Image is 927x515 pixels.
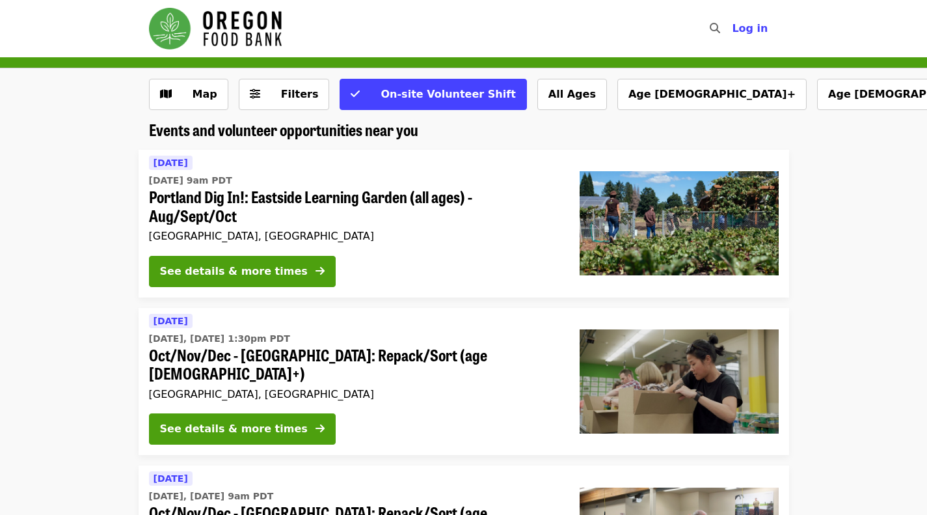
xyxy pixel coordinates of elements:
[239,79,330,110] button: Filters (0 selected)
[316,265,325,277] i: arrow-right icon
[381,88,515,100] span: On-site Volunteer Shift
[149,230,559,242] div: [GEOGRAPHIC_DATA], [GEOGRAPHIC_DATA]
[281,88,319,100] span: Filters
[537,79,607,110] button: All Ages
[580,329,779,434] img: Oct/Nov/Dec - Portland: Repack/Sort (age 8+) organized by Oregon Food Bank
[149,413,336,445] button: See details & more times
[617,79,807,110] button: Age [DEMOGRAPHIC_DATA]+
[149,346,559,383] span: Oct/Nov/Dec - [GEOGRAPHIC_DATA]: Repack/Sort (age [DEMOGRAPHIC_DATA]+)
[580,171,779,275] img: Portland Dig In!: Eastside Learning Garden (all ages) - Aug/Sept/Oct organized by Oregon Food Bank
[721,16,778,42] button: Log in
[149,118,418,141] span: Events and volunteer opportunities near you
[710,22,720,35] i: search icon
[149,174,232,188] time: [DATE] 9am PDT
[340,79,526,110] button: On-site Volunteer Shift
[732,22,768,35] span: Log in
[149,79,228,110] button: Show map view
[154,473,188,484] span: [DATE]
[139,150,789,298] a: See details for "Portland Dig In!: Eastside Learning Garden (all ages) - Aug/Sept/Oct"
[154,316,188,326] span: [DATE]
[160,421,308,437] div: See details & more times
[728,13,738,44] input: Search
[316,423,325,435] i: arrow-right icon
[193,88,217,100] span: Map
[351,88,360,100] i: check icon
[139,308,789,456] a: See details for "Oct/Nov/Dec - Portland: Repack/Sort (age 8+)"
[149,256,336,287] button: See details & more times
[149,490,274,503] time: [DATE], [DATE] 9am PDT
[149,188,559,225] span: Portland Dig In!: Eastside Learning Garden (all ages) - Aug/Sept/Oct
[250,88,260,100] i: sliders-h icon
[149,388,559,400] div: [GEOGRAPHIC_DATA], [GEOGRAPHIC_DATA]
[149,332,290,346] time: [DATE], [DATE] 1:30pm PDT
[154,158,188,168] span: [DATE]
[160,264,308,279] div: See details & more times
[160,88,172,100] i: map icon
[149,8,282,49] img: Oregon Food Bank - Home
